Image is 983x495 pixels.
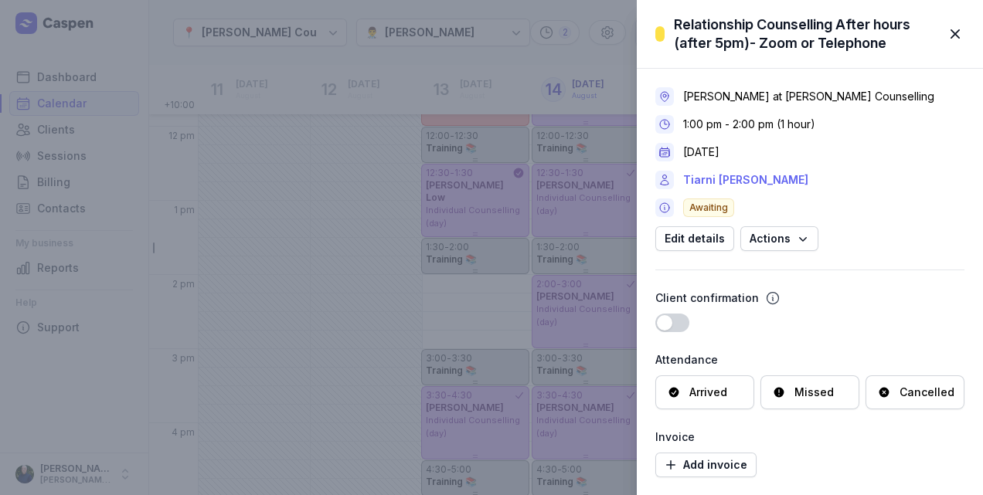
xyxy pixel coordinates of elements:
[683,198,734,217] span: Awaiting
[683,144,719,160] div: [DATE]
[665,229,725,248] span: Edit details
[665,456,747,474] span: Add invoice
[750,229,809,248] span: Actions
[740,226,818,251] button: Actions
[683,89,934,104] div: [PERSON_NAME] at [PERSON_NAME] Counselling
[900,385,954,400] div: Cancelled
[794,385,834,400] div: Missed
[655,289,759,307] div: Client confirmation
[683,171,808,189] a: Tiarni [PERSON_NAME]
[655,226,734,251] button: Edit details
[674,15,937,53] div: Relationship Counselling After hours (after 5pm)- Zoom or Telephone
[683,117,815,132] div: 1:00 pm - 2:00 pm (1 hour)
[655,351,964,369] div: Attendance
[689,385,727,400] div: Arrived
[655,428,964,446] div: Invoice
